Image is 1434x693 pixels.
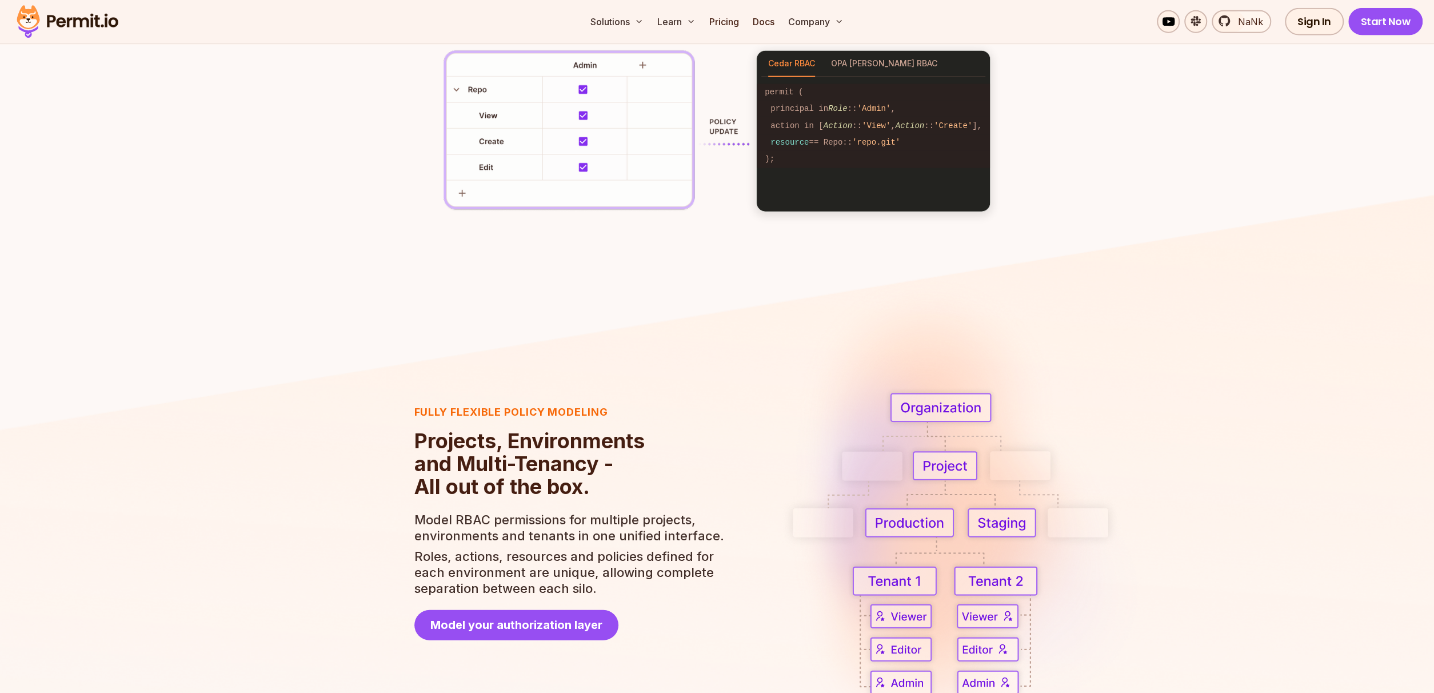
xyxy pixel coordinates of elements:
code: principal in :: , [757,101,990,117]
code: ); [757,151,990,168]
code: == Repo:: [757,134,990,151]
span: NaNk [1231,15,1263,29]
span: resource [770,138,809,147]
code: permit ( [757,84,990,101]
span: Action [896,121,924,130]
span: Role [828,104,848,113]
span: 'View' [862,121,890,130]
a: Pricing [705,10,744,33]
img: Permit logo [11,2,123,41]
span: 'Create' [934,121,972,130]
code: action in [ :: , :: ], [757,117,990,134]
h2: Projects, Environments and Multi-Tenancy - All out of the box. [414,429,726,498]
span: 'Admin' [857,104,890,113]
a: NaNk [1212,10,1271,33]
button: Learn [653,10,700,33]
button: Solutions [586,10,648,33]
h3: Fully flexible policy modeling [414,404,726,420]
button: Cedar RBAC [768,51,815,77]
button: Company [784,10,848,33]
a: Docs [748,10,779,33]
span: Model your authorization layer [430,617,602,633]
span: Action [824,121,852,130]
button: OPA [PERSON_NAME] RBAC [831,51,937,77]
p: Roles, actions, resources and policies defined for each environment are unique, allowing complete... [414,548,726,596]
a: Start Now [1348,8,1423,35]
span: 'repo.git' [852,138,900,147]
a: Model your authorization layer [414,610,618,640]
a: Sign In [1285,8,1344,35]
p: Model RBAC permissions for multiple projects, environments and tenants in one unified interface. [414,512,726,544]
